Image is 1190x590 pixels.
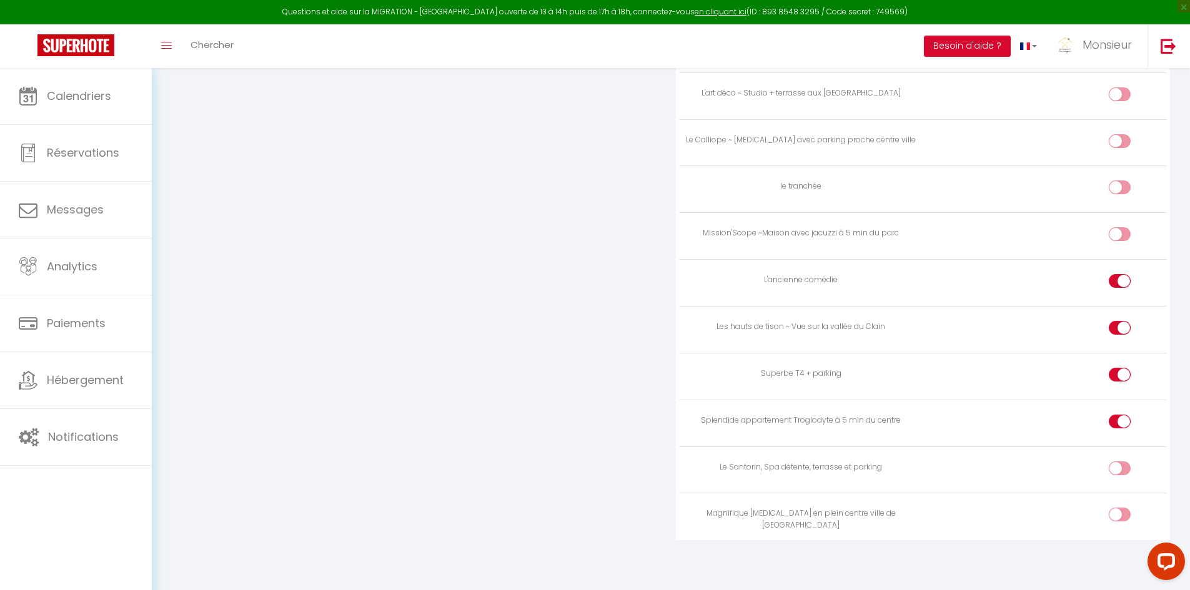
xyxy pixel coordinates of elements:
span: Analytics [47,258,97,274]
span: Paiements [47,315,106,331]
img: logout [1161,38,1176,54]
div: Mission'Scope ~Maison avec jacuzzi à 5 min du parc [684,227,918,239]
span: Notifications [48,429,119,445]
div: Magnifique [MEDICAL_DATA] en plein centre ville de [GEOGRAPHIC_DATA] [684,508,918,531]
button: Besoin d'aide ? [924,36,1011,57]
span: Messages [47,202,104,217]
span: Chercher [191,38,234,51]
div: L'ancienne comédie [684,274,918,286]
iframe: LiveChat chat widget [1138,538,1190,590]
span: Calendriers [47,88,111,104]
div: Les hauts de tison ~ Vue sur la vallée du Clain [684,321,918,333]
span: Hébergement [47,372,124,388]
div: L'art déco ~ Studio + terrasse aux [GEOGRAPHIC_DATA] [684,87,918,99]
div: le tranchée [684,180,918,192]
span: Monsieur [1083,37,1132,52]
a: Chercher [181,24,243,68]
a: ... Monsieur [1046,24,1148,68]
div: Le Calliope ~ [MEDICAL_DATA] avec parking proche centre ville [684,134,918,146]
img: ... [1056,36,1074,54]
div: Splendide appartement Troglodyte à 5 min du centre [684,415,918,426]
div: Superbe T4 + parking [684,368,918,380]
a: en cliquant ici [695,6,746,17]
img: Super Booking [37,34,114,56]
span: Réservations [47,145,119,160]
div: Le Santorin, Spa détente, terrasse et parking [684,461,918,473]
